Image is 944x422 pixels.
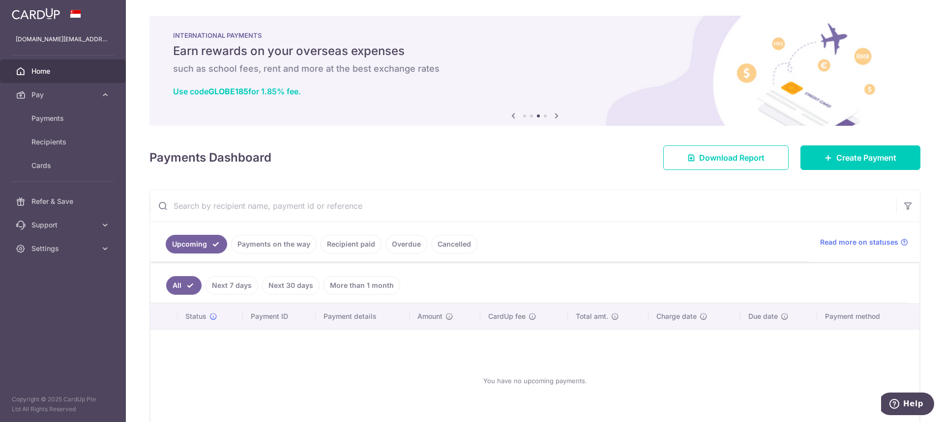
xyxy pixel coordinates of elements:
[820,237,908,247] a: Read more on statuses
[836,152,896,164] span: Create Payment
[243,304,316,329] th: Payment ID
[208,86,248,96] b: GLOBE185
[166,235,227,253] a: Upcoming
[663,145,789,170] a: Download Report
[820,237,898,247] span: Read more on statuses
[881,393,934,417] iframe: Opens a widget where you can find more information
[699,152,765,164] span: Download Report
[656,311,697,321] span: Charge date
[31,90,96,100] span: Pay
[149,16,920,126] img: International Payment Banner
[206,276,258,295] a: Next 7 days
[385,235,427,253] a: Overdue
[16,34,110,44] p: [DOMAIN_NAME][EMAIL_ADDRESS][DOMAIN_NAME]
[488,311,526,321] span: CardUp fee
[324,276,400,295] a: More than 1 month
[262,276,320,295] a: Next 30 days
[576,311,608,321] span: Total amt.
[321,235,382,253] a: Recipient paid
[817,304,919,329] th: Payment method
[800,145,920,170] a: Create Payment
[173,86,301,96] a: Use codeGLOBE185for 1.85% fee.
[316,304,410,329] th: Payment details
[149,149,271,167] h4: Payments Dashboard
[31,220,96,230] span: Support
[185,311,206,321] span: Status
[417,311,442,321] span: Amount
[173,63,897,75] h6: such as school fees, rent and more at the best exchange rates
[31,66,96,76] span: Home
[31,113,96,123] span: Payments
[173,31,897,39] p: INTERNATIONAL PAYMENTS
[748,311,778,321] span: Due date
[31,244,96,253] span: Settings
[12,8,60,20] img: CardUp
[231,235,317,253] a: Payments on the way
[173,43,897,59] h5: Earn rewards on your overseas expenses
[31,137,96,147] span: Recipients
[150,190,896,222] input: Search by recipient name, payment id or reference
[166,276,202,295] a: All
[431,235,477,253] a: Cancelled
[31,197,96,206] span: Refer & Save
[31,161,96,170] span: Cards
